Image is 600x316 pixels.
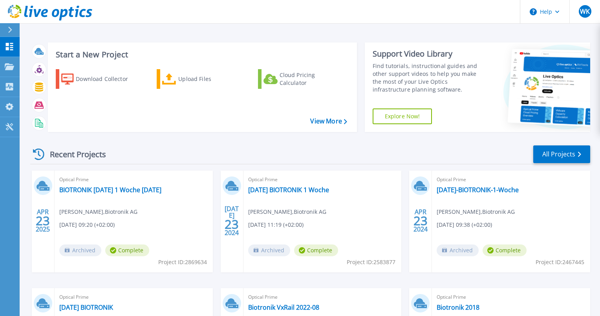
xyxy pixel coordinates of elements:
[36,217,50,224] span: 23
[373,49,486,59] div: Support Video Library
[56,69,143,89] a: Download Collector
[536,258,584,266] span: Project ID: 2467445
[280,71,342,87] div: Cloud Pricing Calculator
[437,208,515,216] span: [PERSON_NAME] , Biotronik AG
[59,186,161,194] a: BIOTRONIK [DATE] 1 Woche [DATE]
[59,220,115,229] span: [DATE] 09:20 (+02:00)
[437,244,479,256] span: Archived
[248,244,290,256] span: Archived
[30,145,117,164] div: Recent Projects
[224,206,239,235] div: [DATE] 2024
[76,71,139,87] div: Download Collector
[248,303,319,311] a: Biotronik VxRail 2022-08
[294,244,338,256] span: Complete
[373,108,432,124] a: Explore Now!
[59,175,208,184] span: Optical Prime
[483,244,527,256] span: Complete
[347,258,395,266] span: Project ID: 2583877
[56,50,347,59] h3: Start a New Project
[158,258,207,266] span: Project ID: 2869634
[310,118,347,125] a: View More
[437,293,585,301] span: Optical Prime
[248,293,397,301] span: Optical Prime
[533,145,590,163] a: All Projects
[580,8,590,15] span: WK
[437,220,492,229] span: [DATE] 09:38 (+02:00)
[35,206,50,235] div: APR 2025
[157,69,244,89] a: Upload Files
[437,303,479,311] a: Biotronik 2018
[437,175,585,184] span: Optical Prime
[413,206,428,235] div: APR 2024
[248,220,304,229] span: [DATE] 11:19 (+02:00)
[437,186,519,194] a: [DATE]-BIOTRONIK-1-Woche
[105,244,149,256] span: Complete
[248,208,326,216] span: [PERSON_NAME] , Biotronik AG
[413,217,428,224] span: 23
[59,303,113,311] a: [DATE] BIOTRONIK
[258,69,346,89] a: Cloud Pricing Calculator
[248,186,329,194] a: [DATE] BIOTRONIK 1 Woche
[373,62,486,94] div: Find tutorials, instructional guides and other support videos to help you make the most of your L...
[178,71,241,87] div: Upload Files
[59,208,137,216] span: [PERSON_NAME] , Biotronik AG
[59,244,101,256] span: Archived
[225,221,239,228] span: 23
[248,175,397,184] span: Optical Prime
[59,293,208,301] span: Optical Prime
